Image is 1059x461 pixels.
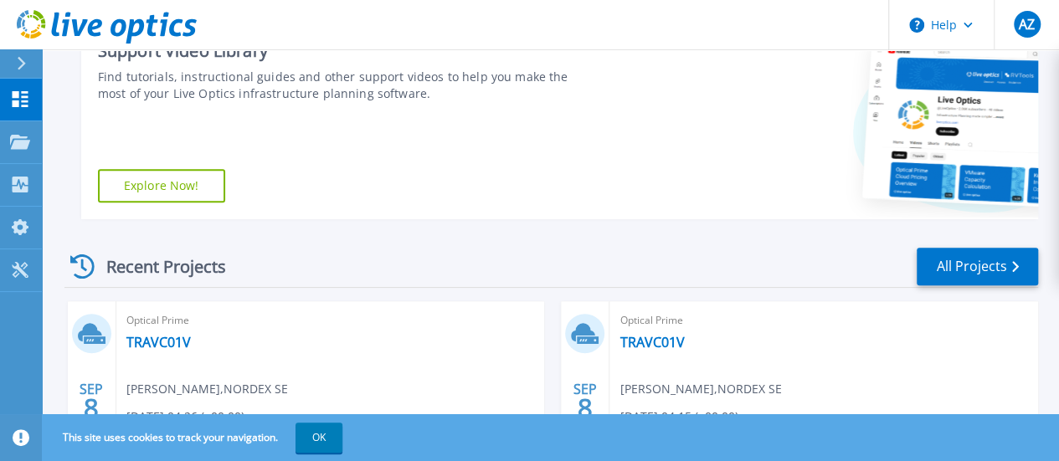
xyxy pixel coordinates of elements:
[98,169,225,202] a: Explore Now!
[619,311,1028,330] span: Optical Prime
[569,377,601,438] div: SEP 2025
[126,380,288,398] span: [PERSON_NAME] , NORDEX SE
[84,401,99,415] span: 8
[619,380,781,398] span: [PERSON_NAME] , NORDEX SE
[46,423,342,453] span: This site uses cookies to track your navigation.
[917,248,1038,285] a: All Projects
[619,407,738,426] span: [DATE] 04:15 (+00:00)
[64,246,249,287] div: Recent Projects
[98,40,595,62] div: Support Video Library
[126,311,535,330] span: Optical Prime
[578,401,593,415] span: 8
[1019,18,1035,31] span: AZ
[75,377,107,438] div: SEP 2025
[126,334,191,351] a: TRAVC01V
[126,407,244,426] span: [DATE] 04:26 (+00:00)
[296,423,342,453] button: OK
[619,334,684,351] a: TRAVC01V
[98,69,595,102] div: Find tutorials, instructional guides and other support videos to help you make the most of your L...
